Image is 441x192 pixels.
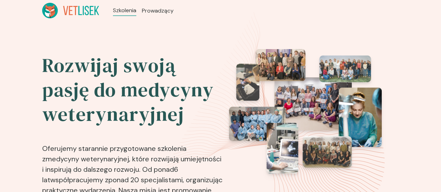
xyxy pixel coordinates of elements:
[142,7,174,15] a: Prowadzący
[108,175,183,184] b: ponad 20 specjalistami
[113,6,136,15] a: Szkolenia
[46,154,129,163] b: medycyny weterynaryjnej
[229,49,382,174] img: eventsPhotosRoll2.png
[42,53,224,126] h2: Rozwijaj swoją pasję do medycyny weterynaryjnej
